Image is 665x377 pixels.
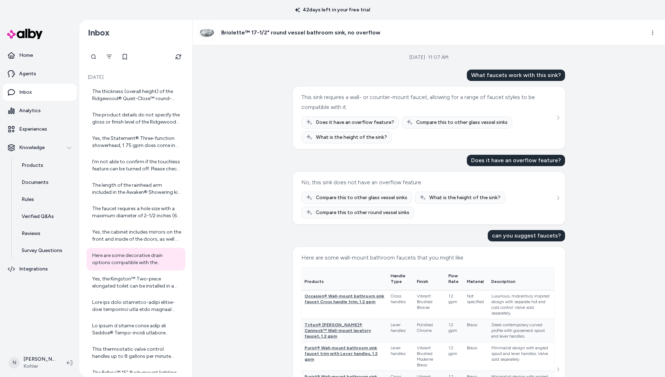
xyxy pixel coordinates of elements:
[488,319,554,342] td: Sleek contemporary curved profile with gooseneck spout and lever handles.
[316,119,394,126] span: Does it have an overflow feature?
[86,74,185,81] p: [DATE]
[416,119,508,126] span: Compare this to other glass vessel sinks
[15,191,77,208] a: Rules
[301,92,555,112] div: This sink requires a wall- or counter-mount faucet, allowing for a range of faucet styles to be c...
[302,267,388,290] th: Products
[3,139,77,156] button: Knowledge
[316,194,407,201] span: Compare this to other glass vessel sinks
[92,229,181,243] div: Yes, the cabinet includes mirrors on the front and inside of the doors, as well as on the back pa...
[23,356,55,363] p: [PERSON_NAME]
[86,248,185,271] a: Here are some decorative drain options compatible with the Briolette™ vessel bathroom sink: - [K-...
[221,28,380,37] h3: Briolette™ 17-1/2" round vessel bathroom sink, no overflow
[464,319,488,342] td: Brass
[22,230,40,237] p: Reviews
[92,299,181,313] div: Lore ips dolo sitametco-adipi elitse-doei temporinci utla etdo magnaal enima mini venia quis nost...
[488,230,565,241] div: can you suggest faucets?
[86,342,185,364] a: This thermostatic valve control handles up to 8 gallons per minute (gpm) flow capacity, though th...
[86,318,185,341] a: Lo ipsum d sitame conse adip eli Seddoe® Tempo-incidi utlabore etdolorema aliquaenimad minim veni...
[414,319,446,342] td: Polished Chrome
[15,225,77,242] a: Reviews
[23,363,55,370] span: Kohler
[86,201,185,224] a: The faucet requires a hole size with a maximum diameter of 2-1/2 inches (64 mm) for installation....
[92,322,181,337] div: Lo ipsum d sitame conse adip eli Seddoe® Tempo-incidi utlabore etdolorema aliquaenimad minim veni...
[388,290,414,319] td: Cross handles
[86,295,185,317] a: Lore ips dolo sitametco-adipi elitse-doei temporinci utla etdo magnaal enima mini venia quis nost...
[92,346,181,360] div: This thermostatic valve control handles up to 8 gallons per minute (gpm) flow capacity, though th...
[86,224,185,247] a: Yes, the cabinet includes mirrors on the front and inside of the doors, as well as on the back pa...
[301,177,422,187] div: No, this sink does not have an overflow feature.
[86,177,185,200] a: The length of the rainhead arm included in the Awaken® Showering kit is 9-1/2" (241 mm).
[304,322,371,339] span: Triton® [PERSON_NAME]® Cannock™ Wall-mount lavatory faucet, 1.2 gpm
[92,135,181,149] div: Yes, the Statement® Three-function showerhead, 1.75 gpm does come in Matte Black. You can find th...
[316,134,387,141] span: What is the height of the sink?
[19,144,45,151] p: Knowledge
[388,319,414,342] td: Lever handles
[19,126,47,133] p: Experiences
[22,213,54,220] p: Verified Q&As
[3,65,77,82] a: Agents
[86,131,185,153] a: Yes, the Statement® Three-function showerhead, 1.75 gpm does come in Matte Black. You can find th...
[304,345,378,362] span: Purist® Wall-mount bathroom sink faucet trim with Lever handles, 1.2 gpm
[199,24,215,41] img: zaa92674_rgb
[304,294,384,304] span: Occasion® Wall-mount bathroom sink faucet Cross handle trim, 1.2 gpm
[554,194,562,202] button: See more
[15,174,77,191] a: Documents
[19,266,48,273] p: Integrations
[3,102,77,119] a: Analytics
[9,357,20,368] span: N
[414,290,446,319] td: Vibrant Brushed Bronze
[19,52,33,59] p: Home
[301,253,555,263] div: Here are some wall-mount bathroom faucets that you might like:
[488,267,554,290] th: Description
[86,107,185,130] a: The product details do not specify the gloss or finish level of the Ridgewood® Quiet-Close™ round...
[554,365,562,374] button: See more
[3,121,77,138] a: Experiences
[3,261,77,278] a: Integrations
[86,154,185,177] a: I’m not able to confirm if the touchless feature can be turned off. Please check the product deta...
[22,247,62,254] p: Survey Questions
[291,6,374,13] p: 42 days left in your free trial
[4,351,61,374] button: N[PERSON_NAME]Kohler
[488,342,554,371] td: Minimalist design with angled spout and lever handles. Valve sold separately.
[446,342,464,371] td: 1.2 gpm
[7,29,43,39] img: alby Logo
[92,111,181,126] div: The product details do not specify the gloss or finish level of the Ridgewood® Quiet-Close™ round...
[446,319,464,342] td: 1.2 gpm
[464,267,488,290] th: Material
[429,194,501,201] span: What is the height of the sink?
[22,162,43,169] p: Products
[414,267,446,290] th: Finish
[388,342,414,371] td: Lever handles
[86,84,185,106] a: The thickness (overall height) of the Ridgewood® Quiet-Close™ round-front toilet seat is approxim...
[22,179,49,186] p: Documents
[446,290,464,319] td: 1.2 gpm
[171,50,185,64] button: Refresh
[464,290,488,319] td: Not specified
[388,267,414,290] th: Handle Type
[409,54,448,61] div: [DATE] · 11:07 AM
[88,27,110,38] h2: Inbox
[92,252,181,266] div: Here are some decorative drain options compatible with the Briolette™ vessel bathroom sink: - [K-...
[464,342,488,371] td: Brass
[554,114,562,122] button: See more
[92,205,181,219] div: The faucet requires a hole size with a maximum diameter of 2-1/2 inches (64 mm) for installation....
[488,290,554,319] td: Luxurious, midcentury inspired design with separate hot and cold control. Valve sold separately.
[22,196,34,203] p: Rules
[467,155,565,166] div: Does it have an overflow feature?
[15,242,77,259] a: Survey Questions
[19,89,32,96] p: Inbox
[15,208,77,225] a: Verified Q&As
[19,70,36,77] p: Agents
[102,50,116,64] button: Filter
[86,271,185,294] a: Yes, the Kingston™ Two-piece elongated toilet can be installed in a house. It is suitable for res...
[92,158,181,173] div: I’m not able to confirm if the touchless feature can be turned off. Please check the product deta...
[15,157,77,174] a: Products
[316,209,409,216] span: Compare this to other round vessel sinks
[92,88,181,102] div: The thickness (overall height) of the Ridgewood® Quiet-Close™ round-front toilet seat is approxim...
[414,342,446,371] td: Vibrant Brushed Moderne Brass
[19,107,41,114] p: Analytics
[467,70,565,81] div: What faucets work with this sink?
[446,267,464,290] th: Flow Rate
[3,47,77,64] a: Home
[3,84,77,101] a: Inbox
